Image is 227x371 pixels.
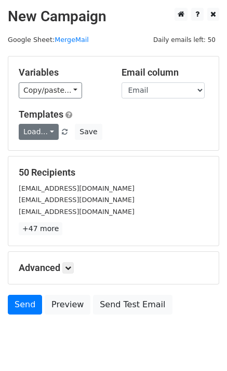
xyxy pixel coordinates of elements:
[19,184,135,192] small: [EMAIL_ADDRESS][DOMAIN_NAME]
[122,67,209,78] h5: Email column
[45,295,90,315] a: Preview
[175,321,227,371] iframe: Chat Widget
[19,222,62,235] a: +47 more
[19,262,208,274] h5: Advanced
[19,109,63,120] a: Templates
[19,167,208,178] h5: 50 Recipients
[19,67,106,78] h5: Variables
[19,196,135,204] small: [EMAIL_ADDRESS][DOMAIN_NAME]
[19,208,135,216] small: [EMAIL_ADDRESS][DOMAIN_NAME]
[8,8,219,25] h2: New Campaign
[8,36,89,44] small: Google Sheet:
[19,82,82,98] a: Copy/paste...
[150,34,219,46] span: Daily emails left: 50
[75,124,102,140] button: Save
[150,36,219,44] a: Daily emails left: 50
[55,36,89,44] a: MergeMail
[8,295,42,315] a: Send
[19,124,59,140] a: Load...
[93,295,172,315] a: Send Test Email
